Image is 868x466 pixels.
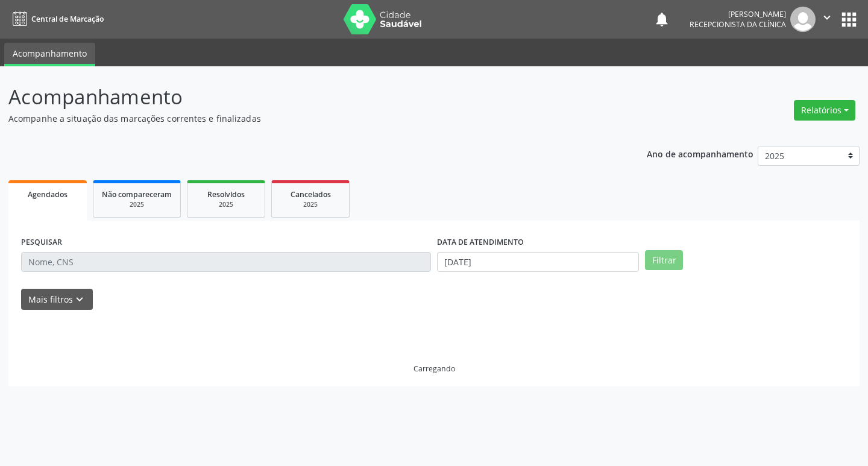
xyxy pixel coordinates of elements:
[21,233,62,252] label: PESQUISAR
[653,11,670,28] button: notifications
[437,233,524,252] label: DATA DE ATENDIMENTO
[280,200,341,209] div: 2025
[690,19,786,30] span: Recepcionista da clínica
[8,112,604,125] p: Acompanhe a situação das marcações correntes e finalizadas
[31,14,104,24] span: Central de Marcação
[102,189,172,200] span: Não compareceram
[437,252,639,272] input: Selecione um intervalo
[4,43,95,66] a: Acompanhamento
[645,250,683,271] button: Filtrar
[207,189,245,200] span: Resolvidos
[21,289,93,310] button: Mais filtroskeyboard_arrow_down
[196,200,256,209] div: 2025
[21,252,431,272] input: Nome, CNS
[838,9,860,30] button: apps
[8,9,104,29] a: Central de Marcação
[102,200,172,209] div: 2025
[28,189,68,200] span: Agendados
[820,11,834,24] i: 
[414,364,455,374] div: Carregando
[73,293,86,306] i: keyboard_arrow_down
[8,82,604,112] p: Acompanhamento
[816,7,838,32] button: 
[647,146,753,161] p: Ano de acompanhamento
[794,100,855,121] button: Relatórios
[291,189,331,200] span: Cancelados
[690,9,786,19] div: [PERSON_NAME]
[790,7,816,32] img: img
